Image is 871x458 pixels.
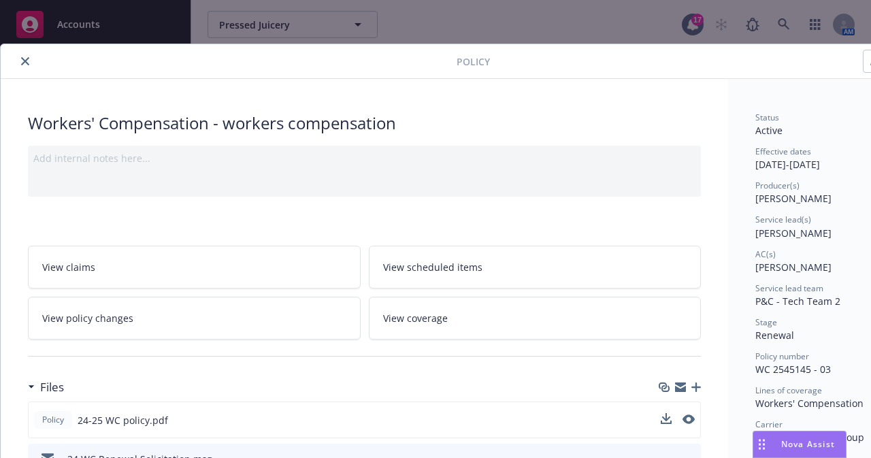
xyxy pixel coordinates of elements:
[755,316,777,328] span: Stage
[755,261,832,274] span: [PERSON_NAME]
[755,180,800,191] span: Producer(s)
[781,438,835,450] span: Nova Assist
[755,363,831,376] span: WC 2545145 - 03
[755,112,779,123] span: Status
[755,350,809,362] span: Policy number
[755,146,811,157] span: Effective dates
[78,413,168,427] span: 24-25 WC policy.pdf
[369,297,702,340] a: View coverage
[369,246,702,289] a: View scheduled items
[17,53,33,69] button: close
[755,397,864,410] span: Workers' Compensation
[755,248,776,260] span: AC(s)
[457,54,490,69] span: Policy
[755,282,823,294] span: Service lead team
[42,311,133,325] span: View policy changes
[28,378,64,396] div: Files
[755,295,840,308] span: P&C - Tech Team 2
[755,419,783,430] span: Carrier
[40,378,64,396] h3: Files
[28,297,361,340] a: View policy changes
[755,227,832,240] span: [PERSON_NAME]
[661,413,672,427] button: download file
[753,431,770,457] div: Drag to move
[755,329,794,342] span: Renewal
[42,260,95,274] span: View claims
[28,246,361,289] a: View claims
[755,124,783,137] span: Active
[683,413,695,427] button: preview file
[383,311,448,325] span: View coverage
[755,214,811,225] span: Service lead(s)
[755,192,832,205] span: [PERSON_NAME]
[383,260,482,274] span: View scheduled items
[755,385,822,396] span: Lines of coverage
[28,112,701,135] div: Workers' Compensation - workers compensation
[39,414,67,426] span: Policy
[33,151,695,165] div: Add internal notes here...
[661,413,672,424] button: download file
[683,414,695,424] button: preview file
[753,431,847,458] button: Nova Assist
